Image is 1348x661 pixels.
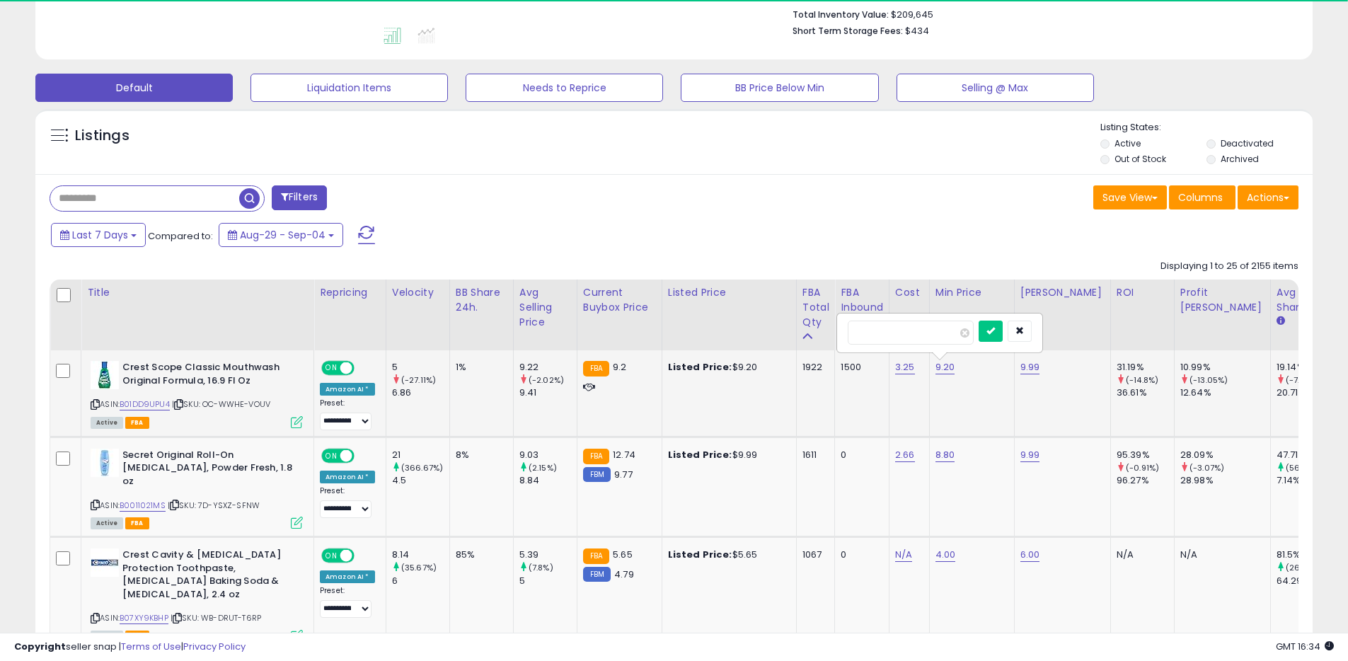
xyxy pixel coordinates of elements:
[320,570,375,583] div: Amazon AI *
[841,285,883,330] div: FBA inbound Qty
[613,448,635,461] span: 12.74
[120,612,168,624] a: B07XY9KBHP
[1180,386,1270,399] div: 12.64%
[1100,121,1313,134] p: Listing States:
[14,640,246,654] div: seller snap | |
[1277,548,1334,561] div: 81.5%
[519,474,577,487] div: 8.84
[1020,548,1040,562] a: 6.00
[148,229,213,243] span: Compared to:
[583,548,609,564] small: FBA
[613,360,626,374] span: 9.2
[583,449,609,464] small: FBA
[51,223,146,247] button: Last 7 Days
[793,8,889,21] b: Total Inventory Value:
[1277,386,1334,399] div: 20.71%
[935,548,956,562] a: 4.00
[240,228,326,242] span: Aug-29 - Sep-04
[87,285,308,300] div: Title
[583,467,611,482] small: FBM
[466,74,663,102] button: Needs to Reprice
[168,500,260,511] span: | SKU: 7D-YSXZ-SFNW
[91,517,123,529] span: All listings currently available for purchase on Amazon
[401,374,436,386] small: (-27.11%)
[72,228,128,242] span: Last 7 Days
[802,449,824,461] div: 1611
[91,449,119,477] img: 318GS6Pay0L._SL40_.jpg
[401,462,443,473] small: (366.67%)
[392,386,449,399] div: 6.86
[935,448,955,462] a: 8.80
[1276,640,1334,653] span: 2025-09-12 16:34 GMT
[895,360,915,374] a: 3.25
[529,462,557,473] small: (2.15%)
[392,449,449,461] div: 21
[1126,462,1159,473] small: (-0.91%)
[668,548,732,561] b: Listed Price:
[35,74,233,102] button: Default
[456,449,502,461] div: 8%
[583,285,656,315] div: Current Buybox Price
[172,398,270,410] span: | SKU: OC-WWHE-VOUV
[91,361,303,427] div: ASIN:
[91,417,123,429] span: All listings currently available for purchase on Amazon
[529,562,553,573] small: (7.8%)
[352,550,375,562] span: OFF
[320,285,380,300] div: Repricing
[668,285,790,300] div: Listed Price
[793,25,903,37] b: Short Term Storage Fees:
[320,471,375,483] div: Amazon AI *
[529,374,564,386] small: (-2.02%)
[1189,462,1224,473] small: (-3.07%)
[895,285,923,300] div: Cost
[935,360,955,374] a: 9.20
[668,361,785,374] div: $9.20
[1221,137,1274,149] label: Deactivated
[1180,285,1265,315] div: Profit [PERSON_NAME]
[91,361,119,389] img: 4121m3I1zqL._SL40_.jpg
[1169,185,1235,209] button: Columns
[895,448,915,462] a: 2.66
[614,568,634,581] span: 4.79
[323,362,340,374] span: ON
[841,361,878,374] div: 1500
[583,567,611,582] small: FBM
[352,449,375,461] span: OFF
[1277,285,1328,315] div: Avg BB Share
[392,575,449,587] div: 6
[320,383,375,396] div: Amazon AI *
[1117,386,1174,399] div: 36.61%
[1286,562,1320,573] small: (26.77%)
[802,285,829,330] div: FBA Total Qty
[1126,374,1158,386] small: (-14.8%)
[120,398,170,410] a: B01DD9UPU4
[323,449,340,461] span: ON
[1020,448,1040,462] a: 9.99
[91,548,119,577] img: 41VyOJyxWdL._SL40_.jpg
[219,223,343,247] button: Aug-29 - Sep-04
[320,398,375,430] div: Preset:
[681,74,878,102] button: BB Price Below Min
[91,449,303,527] div: ASIN:
[1117,285,1168,300] div: ROI
[668,360,732,374] b: Listed Price:
[456,361,502,374] div: 1%
[323,550,340,562] span: ON
[456,548,502,561] div: 85%
[1117,449,1174,461] div: 95.39%
[793,5,1288,22] li: $209,645
[1180,474,1270,487] div: 28.98%
[1286,374,1320,386] small: (-7.58%)
[519,386,577,399] div: 9.41
[802,361,824,374] div: 1922
[1277,575,1334,587] div: 64.29%
[519,575,577,587] div: 5
[668,448,732,461] b: Listed Price:
[125,417,149,429] span: FBA
[1117,548,1163,561] div: N/A
[802,548,824,561] div: 1067
[1277,361,1334,374] div: 19.14%
[583,361,609,377] small: FBA
[1093,185,1167,209] button: Save View
[75,126,129,146] h5: Listings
